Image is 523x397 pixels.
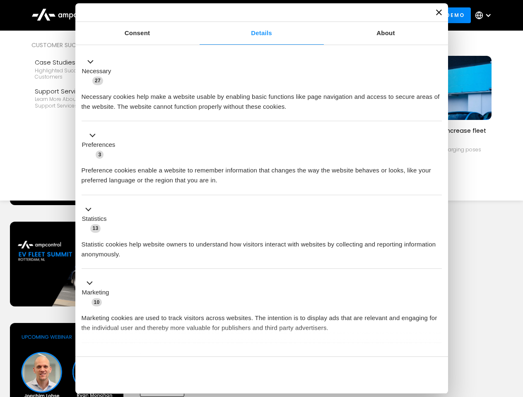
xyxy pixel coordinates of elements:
[200,22,324,45] a: Details
[35,58,131,67] div: Case Studies
[96,151,104,159] span: 3
[92,298,102,306] span: 10
[82,86,442,112] div: Necessary cookies help make a website usable by enabling basic functions like page navigation and...
[323,363,441,387] button: Okay
[137,353,145,361] span: 2
[75,22,200,45] a: Consent
[82,67,111,76] label: Necessary
[82,57,116,86] button: Necessary (27)
[82,288,109,297] label: Marketing
[82,307,442,333] div: Marketing cookies are used to track visitors across websites. The intention is to display ads tha...
[92,77,103,85] span: 27
[35,96,131,109] div: Learn more about Ampcontrol’s support services
[82,159,442,185] div: Preference cookies enable a website to remember information that changes the way the website beha...
[82,140,116,150] label: Preferences
[31,55,134,84] a: Case StudiesHighlighted success stories From Our Customers
[35,67,131,80] div: Highlighted success stories From Our Customers
[82,233,442,259] div: Statistic cookies help website owners to understand how visitors interact with websites by collec...
[324,22,448,45] a: About
[436,10,442,15] button: Close banner
[82,214,107,224] label: Statistics
[82,204,112,233] button: Statistics (13)
[31,84,134,112] a: Support ServicesLearn more about Ampcontrol’s support services
[35,87,131,96] div: Support Services
[90,224,101,232] span: 13
[82,131,121,160] button: Preferences (3)
[82,278,114,307] button: Marketing (10)
[82,352,149,362] button: Unclassified (2)
[31,41,134,50] div: Customer success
